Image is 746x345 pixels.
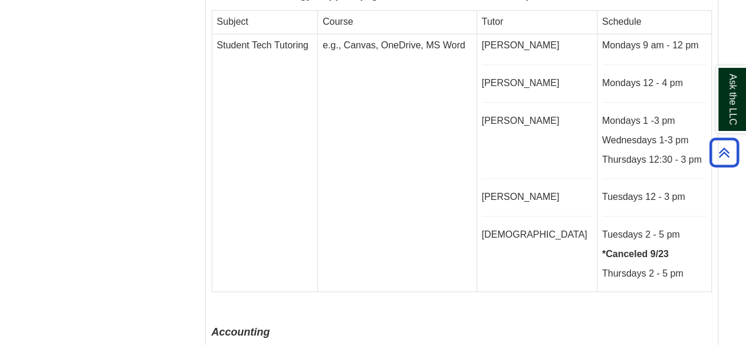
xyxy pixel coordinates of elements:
p: Mondays 12 - 4 pm [602,77,706,90]
a: Back to Top [705,144,743,160]
td: Schedule [597,11,711,34]
p: Thursdays 2 - 5 pm [602,267,706,281]
p: Tuesdays 12 - 3 pm [602,190,706,204]
p: Tuesdays 2 - 5 pm [602,228,706,242]
td: Course [318,11,476,34]
p: [DEMOGRAPHIC_DATA] [482,228,592,242]
p: Wednesdays 1-3 pm [602,134,706,147]
span: Accounting [212,326,270,338]
p: [PERSON_NAME] [482,39,592,52]
p: [PERSON_NAME] [482,190,592,204]
p: e.g., Canvas, OneDrive, MS Word [323,39,471,52]
td: Student Tech Tutoring [212,34,318,292]
td: Subject [212,11,318,34]
p: Mondays 9 am - 12 pm [602,39,706,52]
p: Mondays 1 -3 pm [602,114,706,128]
p: [PERSON_NAME] [482,77,592,90]
p: Thursdays 12:30 - 3 pm [602,153,706,167]
p: [PERSON_NAME] [482,114,592,128]
td: Tutor [476,11,597,34]
strong: *Canceled 9/23 [602,249,669,259]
